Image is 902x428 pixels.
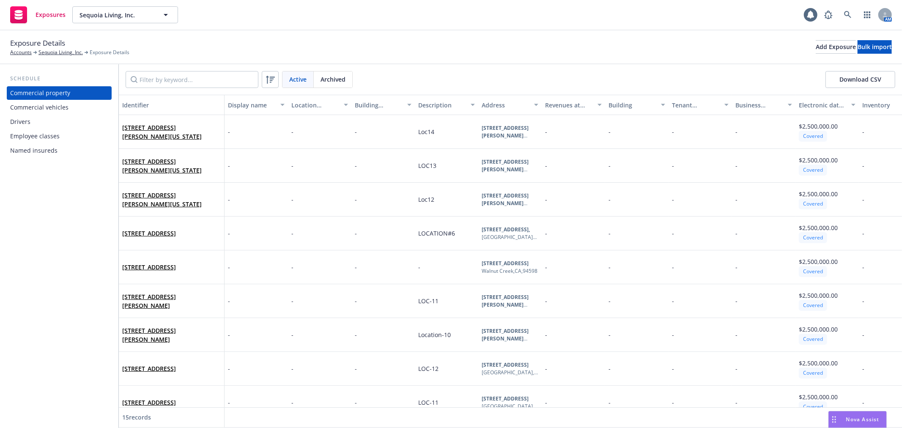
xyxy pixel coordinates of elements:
[122,326,221,344] span: [STREET_ADDRESS][PERSON_NAME]
[482,369,538,376] div: [GEOGRAPHIC_DATA] , CA , 94109
[122,364,176,373] span: [STREET_ADDRESS]
[228,398,230,407] span: -
[672,195,674,203] span: -
[799,266,827,277] div: Covered
[542,95,605,115] button: Revenues at location
[482,361,529,368] b: [STREET_ADDRESS]
[669,95,732,115] button: Tenant improvements
[482,267,537,275] div: Walnut Creek , CA , 94598
[36,11,66,18] span: Exposures
[122,413,151,421] span: 15 records
[291,331,293,339] span: -
[482,395,529,402] b: [STREET_ADDRESS]
[122,398,176,406] a: [STREET_ADDRESS]
[482,403,538,410] div: [GEOGRAPHIC_DATA] , CA , 94102
[862,162,864,170] span: -
[418,195,434,203] span: Loc12
[795,95,859,115] button: Electronic data processing equipment
[122,123,202,140] a: [STREET_ADDRESS][PERSON_NAME][US_STATE]
[609,229,611,237] span: -
[122,229,176,237] a: [STREET_ADDRESS]
[7,86,112,100] a: Commercial property
[418,101,466,110] div: Description
[122,191,202,208] a: [STREET_ADDRESS][PERSON_NAME][US_STATE]
[10,38,65,49] span: Exposure Details
[415,95,478,115] button: Description
[418,229,455,237] span: LOCATION#6
[820,6,837,23] a: Report a Bug
[799,131,827,141] div: Covered
[862,297,864,305] span: -
[291,229,293,237] span: -
[10,86,70,100] div: Commercial property
[858,40,892,54] button: Bulk import
[799,165,827,175] div: Covered
[609,398,611,406] span: -
[291,263,293,271] span: -
[119,95,225,115] button: Identifier
[10,49,32,56] a: Accounts
[355,101,402,110] div: Building number
[122,157,202,174] a: [STREET_ADDRESS][PERSON_NAME][US_STATE]
[799,291,838,299] span: $2,500,000.00
[122,263,176,271] a: [STREET_ADDRESS]
[228,263,230,272] span: -
[10,101,69,114] div: Commercial vehicles
[545,263,547,271] span: -
[799,198,827,209] div: Covered
[828,411,887,428] button: Nova Assist
[291,195,293,203] span: -
[122,293,176,310] a: [STREET_ADDRESS][PERSON_NAME]
[862,331,864,339] span: -
[122,292,221,310] span: [STREET_ADDRESS][PERSON_NAME]
[862,195,864,203] span: -
[228,296,230,305] span: -
[482,294,529,308] b: [STREET_ADDRESS][PERSON_NAME]
[122,365,176,373] a: [STREET_ADDRESS]
[799,101,846,110] div: Electronic data processing equipment
[816,40,856,54] button: Add Exposure
[10,115,30,129] div: Drivers
[799,258,838,266] span: $2,500,000.00
[545,365,547,373] span: -
[605,95,669,115] button: Building
[228,127,230,136] span: -
[291,162,293,170] span: -
[799,359,838,367] span: $2,500,000.00
[609,331,611,339] span: -
[228,229,230,238] span: -
[545,331,547,339] span: -
[418,398,439,406] span: LOC-11
[859,6,876,23] a: Switch app
[418,331,451,339] span: Location-10
[672,398,674,406] span: -
[10,144,58,157] div: Named insureds
[228,101,275,110] div: Display name
[7,101,112,114] a: Commercial vehicles
[355,263,357,271] span: -
[735,162,738,170] span: -
[735,128,738,136] span: -
[672,229,674,237] span: -
[735,398,738,406] span: -
[7,3,69,27] a: Exposures
[122,398,176,407] span: [STREET_ADDRESS]
[735,101,783,110] div: Business personal property (BPP)
[482,327,529,342] b: [STREET_ADDRESS][PERSON_NAME]
[735,297,738,305] span: -
[482,192,529,214] b: [STREET_ADDRESS][PERSON_NAME][US_STATE]
[862,128,864,136] span: -
[355,162,357,170] span: -
[735,229,738,237] span: -
[609,162,611,170] span: -
[545,162,547,170] span: -
[482,226,530,233] b: [STREET_ADDRESS],
[825,71,895,88] button: Download CSV
[799,325,838,333] span: $2,500,000.00
[122,263,176,272] span: [STREET_ADDRESS]
[735,331,738,339] span: -
[288,95,351,115] button: Location number
[735,195,738,203] span: -
[228,195,230,204] span: -
[38,49,83,56] a: Sequoia Living, Inc.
